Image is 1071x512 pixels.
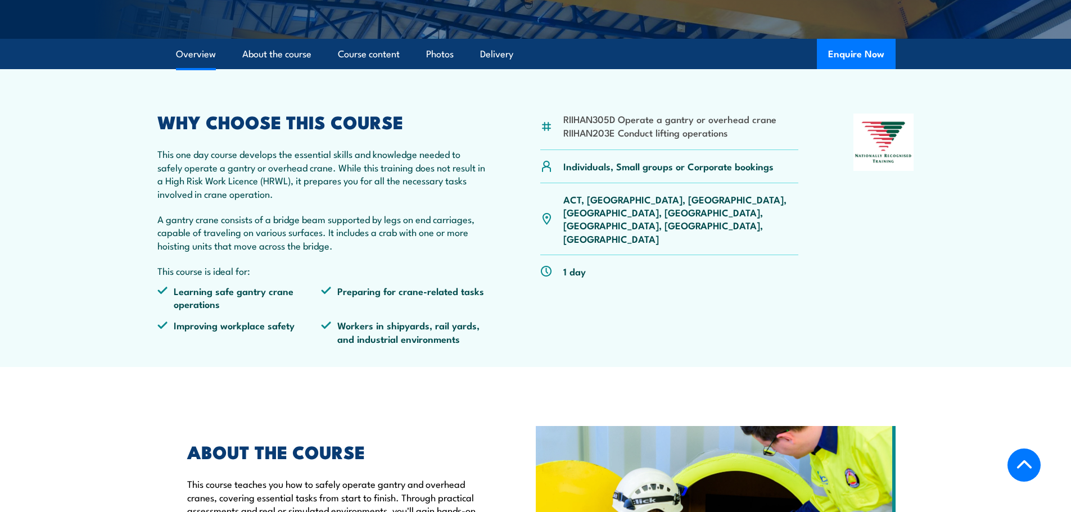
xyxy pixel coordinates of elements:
p: Individuals, Small groups or Corporate bookings [563,160,774,173]
a: Overview [176,39,216,69]
a: Delivery [480,39,513,69]
h2: WHY CHOOSE THIS COURSE [157,114,486,129]
li: Preparing for crane-related tasks [321,284,485,311]
a: Course content [338,39,400,69]
img: Nationally Recognised Training logo. [853,114,914,171]
li: RIIHAN203E Conduct lifting operations [563,126,776,139]
p: This one day course develops the essential skills and knowledge needed to safely operate a gantry... [157,147,486,200]
p: This course is ideal for: [157,264,486,277]
h2: ABOUT THE COURSE [187,443,484,459]
li: RIIHAN305D Operate a gantry or overhead crane [563,112,776,125]
a: Photos [426,39,454,69]
button: Enquire Now [817,39,896,69]
li: Improving workplace safety [157,319,322,345]
p: ACT, [GEOGRAPHIC_DATA], [GEOGRAPHIC_DATA], [GEOGRAPHIC_DATA], [GEOGRAPHIC_DATA], [GEOGRAPHIC_DATA... [563,193,799,246]
li: Workers in shipyards, rail yards, and industrial environments [321,319,485,345]
p: 1 day [563,265,586,278]
a: About the course [242,39,311,69]
p: A gantry crane consists of a bridge beam supported by legs on end carriages, capable of traveling... [157,212,486,252]
li: Learning safe gantry crane operations [157,284,322,311]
